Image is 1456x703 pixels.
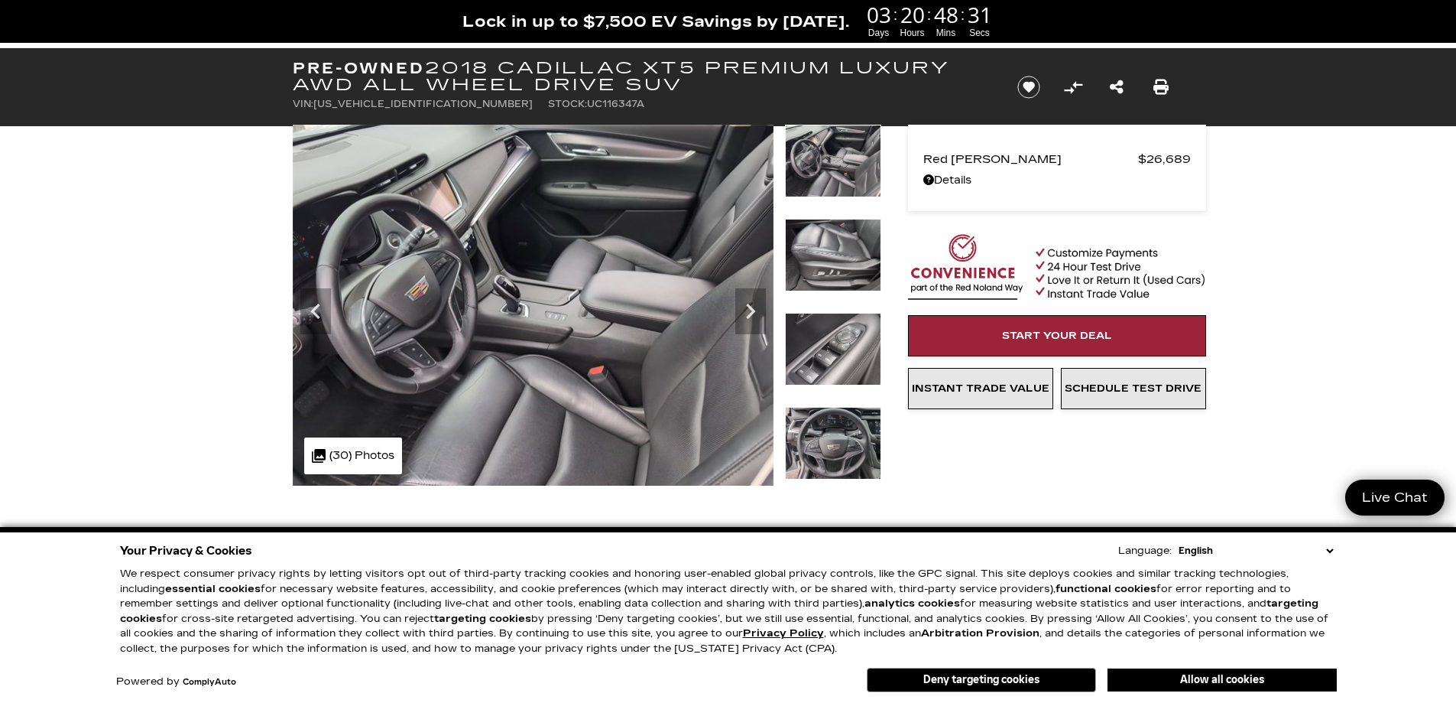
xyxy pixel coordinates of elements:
[548,99,587,109] span: Stock:
[932,4,961,25] span: 48
[912,382,1049,395] span: Instant Trade Value
[864,4,893,25] span: 03
[867,668,1096,692] button: Deny targeting cookies
[1430,8,1448,26] a: Close
[1062,76,1085,99] button: Compare Vehicle
[1012,75,1046,99] button: Save vehicle
[1345,480,1445,516] a: Live Chat
[743,627,824,640] a: Privacy Policy
[864,597,960,610] strong: analytics cookies
[908,368,1053,409] a: Instant Trade Value
[921,627,1039,640] strong: Arbitration Provision
[932,26,961,40] span: Mins
[908,315,1206,356] a: Start Your Deal
[1118,546,1172,556] div: Language:
[165,583,261,595] strong: essential cookies
[1153,76,1169,98] a: Print this Pre-Owned 2018 Cadillac XT5 Premium Luxury AWD All Wheel Drive SUV
[120,597,1318,625] strong: targeting cookies
[735,288,766,334] div: Next
[923,170,1191,191] a: Details
[462,11,849,31] span: Lock in up to $7,500 EV Savings by [DATE].
[1002,330,1112,342] span: Start Your Deal
[293,60,992,93] h1: 2018 Cadillac XT5 Premium Luxury AWD All Wheel Drive SUV
[313,99,533,109] span: [US_VEHICLE_IDENTIFICATION_NUMBER]
[120,567,1337,656] p: We respect consumer privacy rights by letting visitors opt out of third-party tracking cookies an...
[1065,382,1201,395] span: Schedule Test Drive
[1354,489,1435,506] span: Live Chat
[785,219,881,291] img: Used 2018 Radiant Silver Metallic Cadillac Premium Luxury AWD image 11
[300,288,331,334] div: Previous
[898,26,927,40] span: Hours
[120,540,252,561] span: Your Privacy & Cookies
[1107,669,1337,692] button: Allow all cookies
[785,407,881,480] img: Used 2018 Radiant Silver Metallic Cadillac Premium Luxury AWD image 13
[434,613,531,625] strong: targeting cookies
[965,4,994,25] span: 31
[183,678,236,687] a: ComplyAuto
[1138,148,1191,170] span: $26,689
[961,3,965,26] span: :
[587,99,644,109] span: UC116347A
[293,125,773,487] img: Used 2018 Radiant Silver Metallic Cadillac Premium Luxury AWD image 10
[893,3,898,26] span: :
[1061,368,1206,409] a: Schedule Test Drive
[785,125,881,197] img: Used 2018 Radiant Silver Metallic Cadillac Premium Luxury AWD image 10
[116,677,236,687] div: Powered by
[965,26,994,40] span: Secs
[1056,583,1156,595] strong: functional cookies
[927,3,932,26] span: :
[1175,543,1337,558] select: Language Select
[304,438,402,474] div: (30) Photos
[923,148,1191,170] a: Red [PERSON_NAME] $26,689
[293,99,313,109] span: VIN:
[898,4,927,25] span: 20
[864,26,893,40] span: Days
[785,313,881,386] img: Used 2018 Radiant Silver Metallic Cadillac Premium Luxury AWD image 12
[293,59,425,77] strong: Pre-Owned
[1110,76,1124,98] a: Share this Pre-Owned 2018 Cadillac XT5 Premium Luxury AWD All Wheel Drive SUV
[923,148,1138,170] span: Red [PERSON_NAME]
